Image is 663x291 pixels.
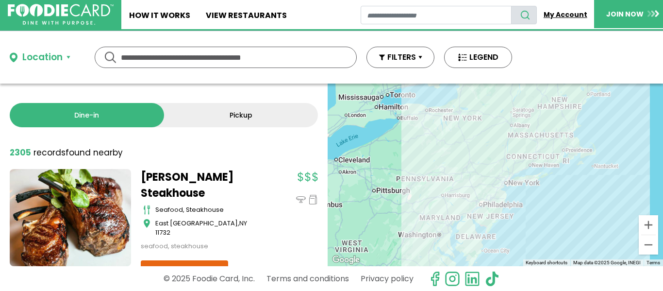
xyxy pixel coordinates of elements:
a: My Account [537,6,594,24]
span: Map data ©2025 Google, INEGI [573,260,641,265]
svg: check us out on facebook [427,271,443,287]
div: Location [22,51,63,65]
img: dinein_icon.svg [296,195,306,205]
button: Zoom in [639,215,658,235]
p: © 2025 Foodie Card, Inc. [164,270,255,287]
div: seafood, steakhouse [141,241,262,251]
div: , [155,219,262,238]
a: Privacy policy [361,270,414,287]
button: Zoom out [639,235,658,255]
span: records [33,147,66,158]
span: 11732 [155,228,170,237]
a: Terms and conditions [266,270,349,287]
img: pickup_icon.svg [308,195,318,205]
a: Terms [646,260,660,265]
img: Google [330,254,362,266]
strong: 2305 [10,147,31,158]
img: linkedin.svg [464,271,480,287]
div: found nearby [10,147,123,159]
button: search [511,6,537,24]
button: Keyboard shortcuts [526,259,567,266]
div: seafood, steakhouse [155,205,262,215]
button: LEGEND [444,47,512,68]
a: Dine-in [10,103,164,127]
span: NY [239,219,247,228]
button: Location [10,51,70,65]
a: View Restaurant [141,260,228,280]
img: cutlery_icon.svg [143,205,150,215]
input: restaurant search [361,6,512,24]
a: Open this area in Google Maps (opens a new window) [330,254,362,266]
span: East [GEOGRAPHIC_DATA] [155,219,238,228]
img: tiktok.svg [484,271,500,287]
img: map_icon.svg [143,219,150,228]
img: FoodieCard; Eat, Drink, Save, Donate [8,4,114,25]
a: Pickup [164,103,318,127]
button: FILTERS [366,47,434,68]
a: [PERSON_NAME] Steakhouse [141,169,262,201]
